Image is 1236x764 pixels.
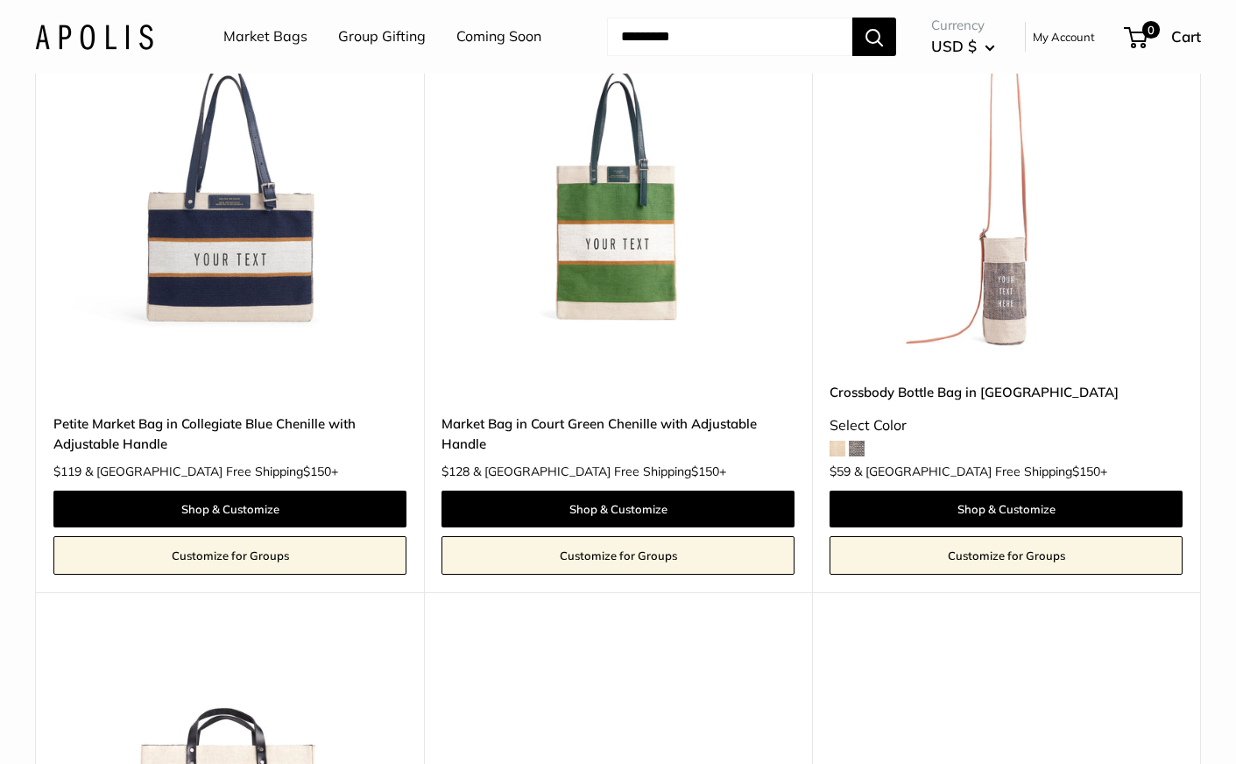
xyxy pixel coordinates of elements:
span: Cart [1171,27,1201,46]
a: description_Our very first Chenille-Jute Market bagMarket Bag in Court Green Chenille with Adjust... [441,11,795,364]
img: Apolis [35,24,153,49]
a: Customize for Groups [441,536,795,575]
a: Group Gifting [338,24,426,50]
button: Search [852,18,896,56]
span: & [GEOGRAPHIC_DATA] Free Shipping + [854,465,1107,477]
a: Market Bags [223,24,307,50]
input: Search... [607,18,852,56]
span: $150 [1072,463,1100,479]
span: & [GEOGRAPHIC_DATA] Free Shipping + [85,465,338,477]
a: Market Bag in Court Green Chenille with Adjustable Handle [441,414,795,455]
span: Currency [931,13,995,38]
a: Petite Market Bag in Collegiate Blue Chenille with Adjustable Handle [53,414,406,455]
a: Customize for Groups [53,536,406,575]
span: 0 [1142,21,1160,39]
img: description_Our first Crossbody Bottle Bag [830,11,1183,364]
span: USD $ [931,37,977,55]
a: Customize for Groups [830,536,1183,575]
a: My Account [1033,26,1095,47]
button: USD $ [931,32,995,60]
img: description_Our very first Chenille-Jute Market bag [441,11,795,364]
a: Coming Soon [456,24,541,50]
span: $119 [53,463,81,479]
span: & [GEOGRAPHIC_DATA] Free Shipping + [473,465,726,477]
div: Select Color [830,413,1183,439]
a: Shop & Customize [53,491,406,527]
a: description_Our very first Chenille-Jute Market bagPetite Market Bag in Collegiate Blue Chenille ... [53,11,406,364]
a: 0 Cart [1126,23,1201,51]
a: Shop & Customize [830,491,1183,527]
a: Shop & Customize [441,491,795,527]
a: Crossbody Bottle Bag in [GEOGRAPHIC_DATA] [830,382,1183,402]
span: $150 [691,463,719,479]
span: $150 [303,463,331,479]
span: $59 [830,463,851,479]
span: $128 [441,463,470,479]
img: description_Our very first Chenille-Jute Market bag [53,11,406,364]
a: description_Our first Crossbody Bottle Bagdescription_Even available for group gifting and events [830,11,1183,364]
